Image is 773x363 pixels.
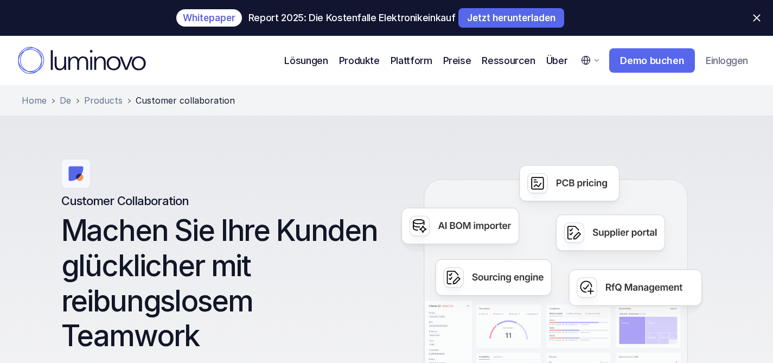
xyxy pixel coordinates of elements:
[546,53,568,68] p: Über
[609,48,695,73] a: Demo buchen
[706,55,748,67] p: Einloggen
[60,96,71,105] a: De
[61,194,189,208] h6: Customer Collaboration
[698,49,755,72] a: Einloggen
[458,8,564,28] a: Jetzt herunterladen
[136,96,235,105] span: Customer collaboration
[391,53,432,68] p: Plattform
[75,99,80,103] img: separator
[22,96,751,105] nav: Breadcrumb
[248,12,455,23] p: Report 2025: Die Kostenfalle Elektronikeinkauf
[620,55,684,67] p: Demo buchen
[443,53,471,68] a: Preise
[482,53,535,68] p: Ressourcen
[284,53,328,68] p: Lösungen
[183,14,235,22] p: Whitepaper
[467,14,555,22] p: Jetzt herunterladen
[61,213,383,354] h1: Machen Sie Ihre Kunden glücklicher mit reibungslosem Teamwork
[127,99,131,103] img: separator
[51,99,55,103] img: separator
[22,96,47,105] a: Home
[339,53,380,68] p: Produkte
[84,96,123,105] a: Products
